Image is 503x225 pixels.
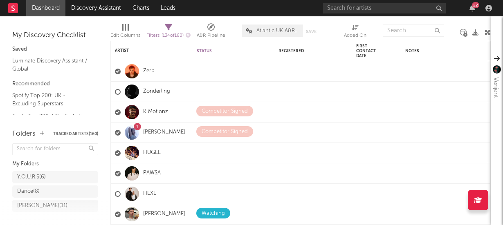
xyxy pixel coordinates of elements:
input: Search for folders... [12,143,98,155]
a: Dance(8) [12,185,98,198]
div: My Discovery Checklist [12,31,98,40]
a: HËXĖ [143,190,156,197]
a: [PERSON_NAME](11) [12,200,98,212]
div: [PERSON_NAME] ( 11 ) [17,201,67,211]
a: Zerb [143,68,155,75]
div: Y.O.U.R.S ( 6 ) [17,172,46,182]
div: Competitor Signed [202,127,248,137]
a: Spotify Top 200: UK - Excluding Superstars [12,91,90,108]
div: My Folders [12,159,98,169]
div: Filters(134 of 160) [146,20,191,44]
div: Watching [202,209,225,218]
div: Registered [278,49,328,53]
div: Edit Columns [110,31,140,40]
div: Status [197,49,250,53]
div: A&R Pipeline [197,20,225,44]
div: Edit Columns [110,20,140,44]
a: [PERSON_NAME] [143,211,185,218]
div: Added On [344,20,366,44]
button: 22 [469,5,475,11]
a: [PERSON_NAME] [143,129,185,136]
a: K Motionz [143,109,168,116]
a: PAWSA [143,170,161,177]
div: First Contact Date [356,44,385,58]
div: Notes [405,49,487,53]
a: Luminate Discovery Assistant / Global [12,56,90,73]
div: A&R Pipeline [197,31,225,40]
div: Artist [115,48,176,53]
span: ( 134 of 160 ) [162,33,184,38]
input: Search for artists [323,3,446,13]
div: Dance ( 8 ) [17,187,40,196]
a: HUGEL [143,149,161,156]
div: Recommended [12,79,98,89]
div: Folders [12,129,36,139]
span: Atlantic UK A&R Pipeline [256,28,299,33]
button: Tracked Artists(160) [53,132,98,136]
div: Added On [344,31,366,40]
button: Save [306,29,317,34]
input: Search... [383,25,444,37]
div: 22 [472,2,479,8]
a: Apple Top 200: UK - Excluding Superstars [12,112,90,129]
div: Saved [12,45,98,54]
div: Venjent [491,77,501,98]
a: Y.O.U.R.S(6) [12,171,98,183]
div: Competitor Signed [202,107,248,116]
div: Filters [146,31,191,41]
a: Zonderling [143,88,170,95]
